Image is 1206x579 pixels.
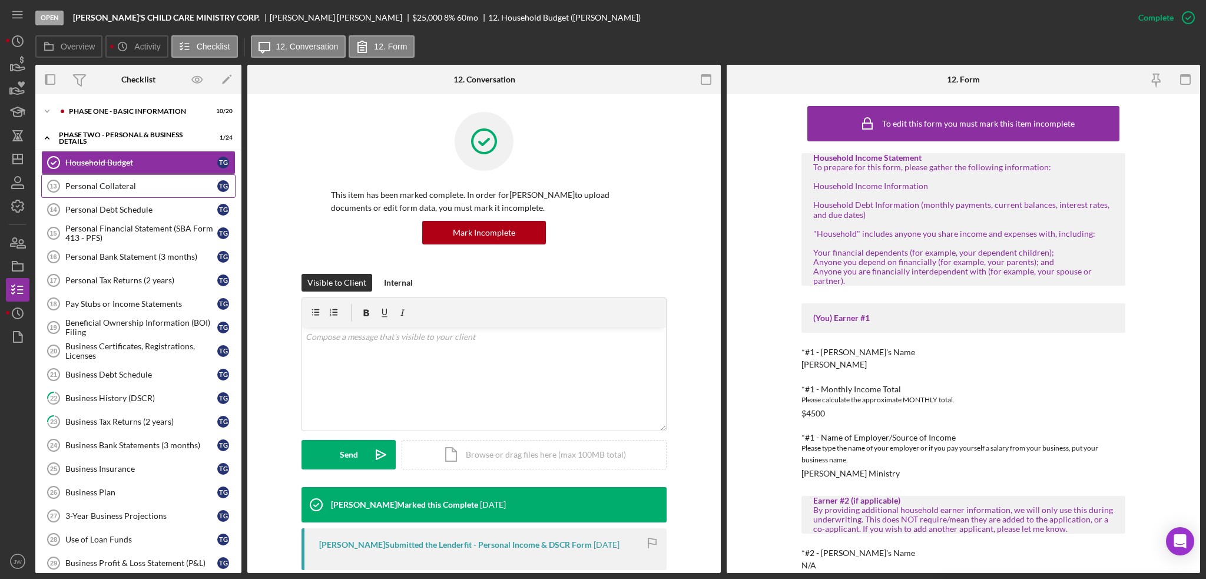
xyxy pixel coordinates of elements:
[444,13,455,22] div: 8 %
[50,442,58,449] tspan: 24
[217,298,229,310] div: T G
[217,345,229,357] div: T G
[50,371,57,378] tspan: 21
[488,13,641,22] div: 12. Household Budget ([PERSON_NAME])
[1138,6,1174,29] div: Complete
[412,12,442,22] span: $25,000
[50,418,57,425] tspan: 23
[65,276,217,285] div: Personal Tax Returns (2 years)
[217,369,229,381] div: T G
[121,75,155,84] div: Checklist
[276,42,339,51] label: 12. Conversation
[813,505,1114,534] div: By providing additional household earner information, we will only use this during underwriting. ...
[801,561,816,570] div: N/A
[217,227,229,239] div: T G
[59,131,203,145] div: PHASE TWO - PERSONAL & BUSINESS DETAILS
[217,416,229,428] div: T G
[217,157,229,168] div: T G
[217,557,229,569] div: T G
[41,151,236,174] a: Household BudgetTG
[41,410,236,434] a: 23Business Tax Returns (2 years)TG
[65,158,217,167] div: Household Budget
[65,417,217,426] div: Business Tax Returns (2 years)
[41,551,236,575] a: 29Business Profit & Loss Statement (P&L)TG
[801,385,1125,394] div: *#1 - Monthly Income Total
[35,11,64,25] div: Open
[65,488,217,497] div: Business Plan
[301,274,372,292] button: Visible to Client
[217,251,229,263] div: T G
[35,35,102,58] button: Overview
[813,313,1114,323] div: (You) Earner #1
[457,13,478,22] div: 60 mo
[41,339,236,363] a: 20Business Certificates, Registrations, LicensesTG
[65,393,217,403] div: Business History (DSCR)
[41,528,236,551] a: 28Use of Loan FundsTG
[41,434,236,457] a: 24Business Bank Statements (3 months)TG
[41,316,236,339] a: 19Beneficial Ownership Information (BOI) FilingTG
[49,206,57,213] tspan: 14
[378,274,419,292] button: Internal
[65,441,217,450] div: Business Bank Statements (3 months)
[270,13,412,22] div: [PERSON_NAME] [PERSON_NAME]
[65,464,217,474] div: Business Insurance
[50,348,57,355] tspan: 20
[331,500,478,509] div: [PERSON_NAME] Marked this Complete
[801,409,825,418] div: $4500
[49,230,57,237] tspan: 15
[41,457,236,481] a: 25Business InsuranceTG
[41,245,236,269] a: 16Personal Bank Statement (3 months)TG
[217,510,229,522] div: T G
[594,540,619,550] time: 2025-09-19 20:42
[41,363,236,386] a: 21Business Debt ScheduleTG
[801,433,1125,442] div: *#1 - Name of Employer/Source of Income
[65,558,217,568] div: Business Profit & Loss Statement (P&L)
[340,440,358,469] div: Send
[374,42,407,51] label: 12. Form
[453,75,515,84] div: 12. Conversation
[801,394,1125,406] div: Please calculate the approximate MONTHLY total.
[65,252,217,262] div: Personal Bank Statement (3 months)
[217,180,229,192] div: T G
[50,560,57,567] tspan: 29
[41,386,236,410] a: 22Business History (DSCR)TG
[41,269,236,292] a: 17Personal Tax Returns (2 years)TG
[65,181,217,191] div: Personal Collateral
[41,221,236,245] a: 15Personal Financial Statement (SBA Form 413 - PFS)TG
[319,540,592,550] div: [PERSON_NAME] Submitted the Lenderfit - Personal Income & DSCR Form
[349,35,415,58] button: 12. Form
[49,300,57,307] tspan: 18
[65,318,217,337] div: Beneficial Ownership Information (BOI) Filing
[813,153,1114,163] div: Household Income Statement
[801,548,1125,558] div: *#2 - [PERSON_NAME]'s Name
[50,489,57,496] tspan: 26
[211,134,233,141] div: 1 / 24
[50,465,57,472] tspan: 25
[69,108,203,115] div: Phase One - Basic Information
[41,198,236,221] a: 14Personal Debt ScheduleTG
[6,550,29,573] button: JW
[947,75,980,84] div: 12. Form
[61,42,95,51] label: Overview
[217,204,229,216] div: T G
[41,292,236,316] a: 18Pay Stubs or Income StatementsTG
[453,221,515,244] div: Mark Incomplete
[301,440,396,469] button: Send
[197,42,230,51] label: Checklist
[105,35,168,58] button: Activity
[134,42,160,51] label: Activity
[217,439,229,451] div: T G
[65,224,217,243] div: Personal Financial Statement (SBA Form 413 - PFS)
[65,370,217,379] div: Business Debt Schedule
[49,253,57,260] tspan: 16
[801,360,867,369] div: [PERSON_NAME]
[65,205,217,214] div: Personal Debt Schedule
[14,558,22,565] text: JW
[41,481,236,504] a: 26Business PlanTG
[65,511,217,521] div: 3-Year Business Projections
[50,394,57,402] tspan: 22
[73,13,260,22] b: [PERSON_NAME]'S CHILD CARE MINISTRY CORP.
[331,188,637,215] p: This item has been marked complete. In order for [PERSON_NAME] to upload documents or edit form d...
[801,442,1125,466] div: Please type the name of your employer or if you pay yourself a salary from your business, put you...
[1166,527,1194,555] div: Open Intercom Messenger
